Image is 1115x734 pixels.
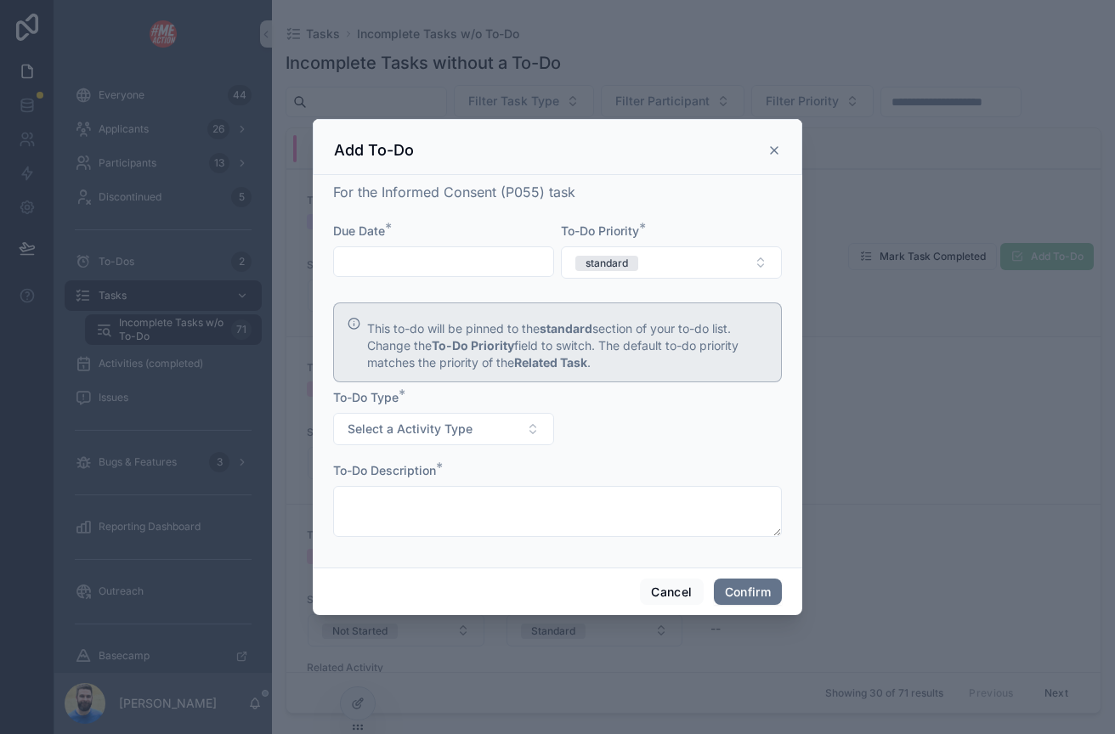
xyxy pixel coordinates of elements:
[714,579,782,606] button: Confirm
[586,256,628,271] div: standard
[561,246,782,279] button: Select Button
[640,579,703,606] button: Cancel
[367,321,739,370] span: This to-do will be pinned to the section of your to-do list. Change the field to switch. The defa...
[333,390,399,404] span: To-Do Type
[514,355,587,370] strong: Related Task
[333,413,554,445] button: Select Button
[367,320,767,371] div: This to-do will be pinned to the **standard** section of your to-do list. Change the **To-Do Prio...
[348,421,473,438] span: Select a Activity Type
[333,183,575,200] span: For the Informed Consent (P055) task
[432,338,514,353] strong: To-Do Priority
[561,223,639,238] span: To-Do Priority
[540,321,592,336] strong: standard
[333,463,436,477] span: To-Do Description
[333,223,385,238] span: Due Date
[334,140,414,161] h3: Add To-Do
